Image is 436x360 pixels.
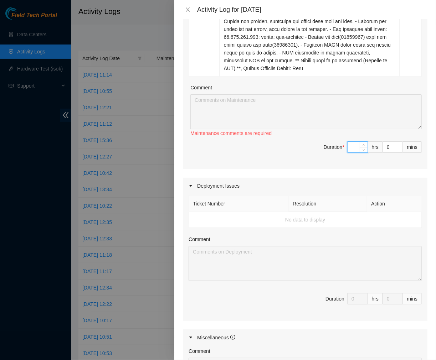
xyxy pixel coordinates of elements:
button: Close [183,6,193,13]
label: Comment [189,235,210,243]
th: Resolution [289,196,367,212]
span: caret-right [189,184,193,188]
span: up [362,143,366,147]
div: Miscellaneous [197,334,235,341]
div: Maintenance comments are required [190,129,422,137]
span: info-circle [230,335,235,340]
label: Comment [189,347,210,355]
td: No data to display [189,212,422,228]
span: down [362,148,366,152]
span: close [185,7,191,12]
span: caret-right [189,335,193,340]
span: Decrease Value [360,147,368,152]
div: mins [403,141,422,153]
th: Ticket Number [189,196,289,212]
div: Activity Log for [DATE] [197,6,427,14]
div: Miscellaneous info-circle [183,329,427,346]
th: Action [367,196,422,212]
textarea: Comment [189,246,422,281]
div: Duration [325,295,344,303]
textarea: Comment [190,94,422,129]
span: Increase Value [360,142,368,147]
div: Duration [324,143,344,151]
div: hrs [368,293,383,304]
div: hrs [368,141,383,153]
div: Deployment Issues [183,178,427,194]
label: Comment [190,84,212,92]
div: mins [403,293,422,304]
